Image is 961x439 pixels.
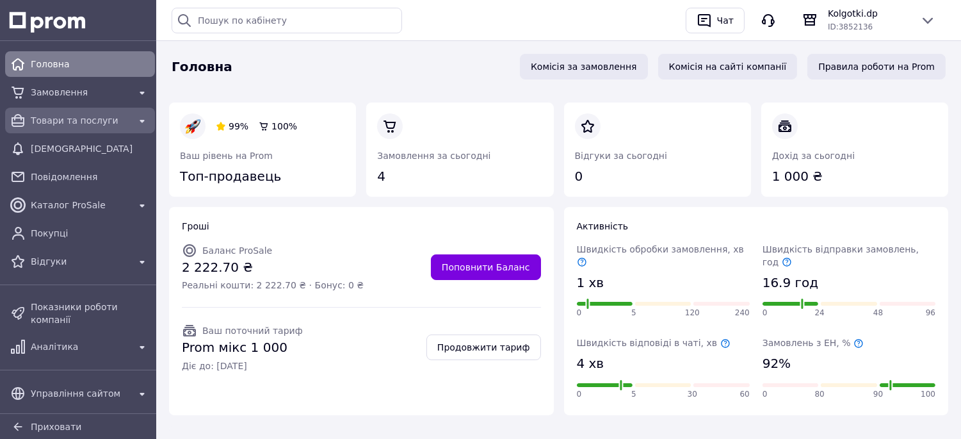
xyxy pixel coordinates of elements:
[658,54,798,79] a: Комісія на сайті компанії
[426,335,541,360] a: Продовжити тариф
[688,389,697,400] span: 30
[520,54,648,79] a: Комісія за замовлення
[202,245,272,256] span: Баланс ProSale
[229,121,248,131] span: 99%
[31,58,150,70] span: Головна
[31,86,129,99] span: Замовлення
[577,308,582,319] span: 0
[31,255,129,268] span: Відгуки
[828,7,910,20] span: Kolgotki.dp
[763,389,768,400] span: 0
[182,258,364,277] span: 2 222.70 ₴
[577,274,604,292] span: 1 хв
[873,308,883,319] span: 48
[271,121,297,131] span: 100%
[31,142,150,155] span: [DEMOGRAPHIC_DATA]
[31,227,150,240] span: Покупці
[577,354,604,373] span: 4 хв
[577,221,629,231] span: Активність
[577,244,744,267] span: Швидкість обробки замовлення, хв
[631,308,636,319] span: 5
[926,308,935,319] span: 96
[182,279,364,292] span: Реальні кошти: 2 222.70 ₴ · Бонус: 0 ₴
[763,274,818,292] span: 16.9 год
[685,308,700,319] span: 120
[763,338,864,348] span: Замовлень з ЕН, %
[172,58,232,76] span: Головна
[202,326,303,336] span: Ваш поточний тариф
[631,389,636,400] span: 5
[577,389,582,400] span: 0
[431,254,541,280] a: Поповнити Баланс
[31,340,129,353] span: Аналітика
[686,8,745,33] button: Чат
[873,389,883,400] span: 90
[739,389,749,400] span: 60
[182,360,303,372] span: Діє до: [DATE]
[763,354,791,373] span: 92%
[763,308,768,319] span: 0
[31,114,129,127] span: Товари та послуги
[815,308,825,319] span: 24
[172,8,402,33] input: Пошук по кабінету
[182,338,303,357] span: Prom мікс 1 000
[921,389,935,400] span: 100
[715,11,736,30] div: Чат
[763,244,919,267] span: Швидкість відправки замовлень, год
[735,308,750,319] span: 240
[577,338,731,348] span: Швидкість відповіді в чаті, хв
[815,389,825,400] span: 80
[31,387,129,400] span: Управління сайтом
[31,199,129,211] span: Каталог ProSale
[828,22,873,31] span: ID: 3852136
[182,221,209,231] span: Гроші
[31,170,150,183] span: Повідомлення
[807,54,946,79] a: Правила роботи на Prom
[31,301,150,326] span: Показники роботи компанії
[31,422,81,432] span: Приховати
